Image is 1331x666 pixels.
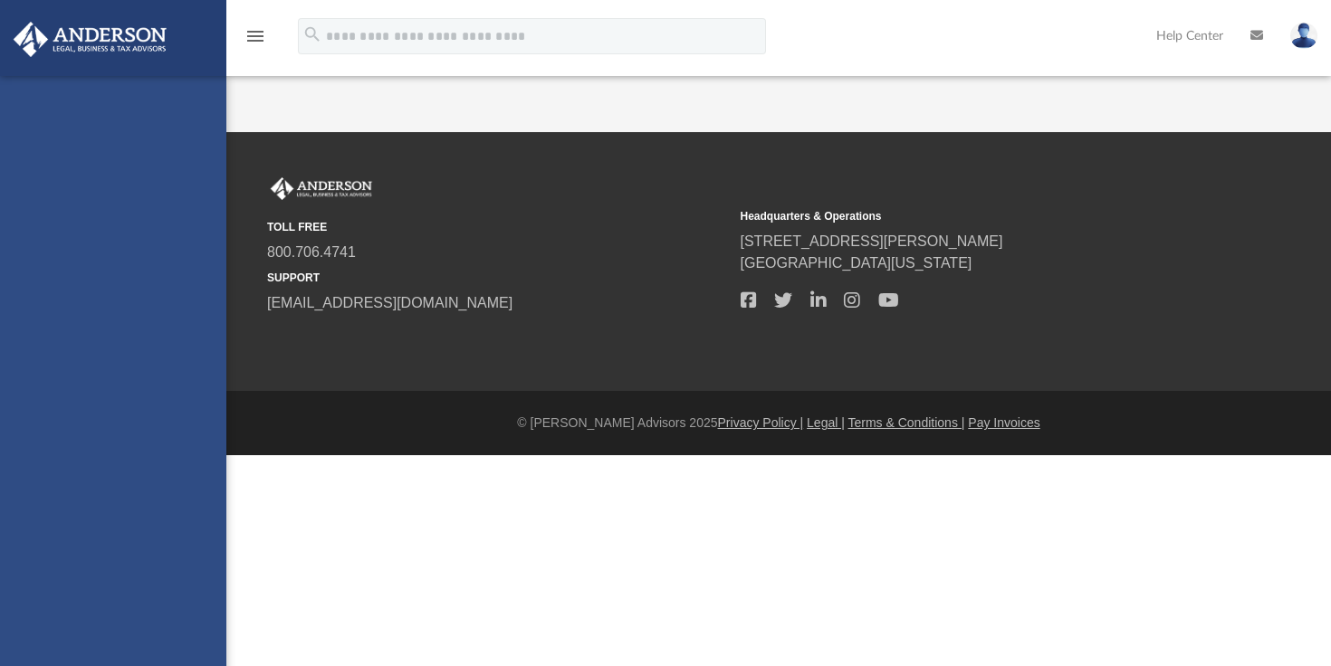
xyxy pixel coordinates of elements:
[807,415,845,430] a: Legal |
[267,270,728,286] small: SUPPORT
[244,34,266,47] a: menu
[267,177,376,201] img: Anderson Advisors Platinum Portal
[267,219,728,235] small: TOLL FREE
[267,295,512,310] a: [EMAIL_ADDRESS][DOMAIN_NAME]
[968,415,1039,430] a: Pay Invoices
[267,244,356,260] a: 800.706.4741
[848,415,965,430] a: Terms & Conditions |
[718,415,804,430] a: Privacy Policy |
[8,22,172,57] img: Anderson Advisors Platinum Portal
[741,233,1003,249] a: [STREET_ADDRESS][PERSON_NAME]
[226,414,1331,433] div: © [PERSON_NAME] Advisors 2025
[244,25,266,47] i: menu
[1290,23,1317,49] img: User Pic
[302,24,322,44] i: search
[741,208,1202,224] small: Headquarters & Operations
[741,255,972,271] a: [GEOGRAPHIC_DATA][US_STATE]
